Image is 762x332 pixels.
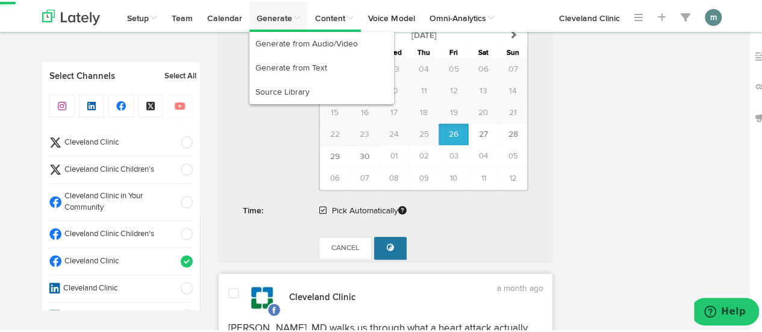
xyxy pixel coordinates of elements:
[439,122,468,143] button: 26
[329,151,339,159] span: 29
[320,166,349,188] button: 06
[42,69,158,81] a: Select Channels
[379,122,409,143] button: 24
[409,143,439,166] button: 02
[164,69,196,81] a: Select All
[390,107,398,115] span: 17
[409,166,439,188] button: 09
[508,128,517,137] span: 28
[498,166,527,188] button: 12
[497,283,543,291] time: a month ago
[419,63,429,72] span: 04
[390,151,398,158] span: 01
[329,128,339,137] span: 22
[349,122,379,143] button: 23
[389,128,399,137] span: 24
[289,291,355,300] strong: Cleveland Clinic
[249,30,394,54] a: Generate from Audio/Video
[469,166,498,188] button: 11
[320,100,349,122] button: 15
[332,198,407,220] label: Pick Automatically
[498,78,527,100] button: 14
[694,296,759,326] iframe: Opens a widget where you can find more information
[508,63,517,72] span: 07
[320,122,349,143] button: 22
[449,151,458,158] span: 03
[478,48,489,55] small: Saturday
[389,173,399,181] span: 08
[439,143,468,166] button: 03
[507,48,519,55] small: Sunday
[349,100,379,122] button: 16
[450,107,458,115] span: 19
[247,281,277,311] img: picture
[439,78,468,100] button: 12
[508,151,517,158] span: 05
[319,235,372,258] a: Cancel
[249,54,394,78] a: Generate from Text
[379,143,409,166] button: 01
[421,85,427,93] span: 11
[479,151,488,158] span: 04
[61,163,173,174] span: Cleveland Clinic Children’s
[705,7,722,24] button: m
[439,57,468,78] button: 05
[243,205,263,213] b: Time:
[379,100,409,122] button: 17
[478,107,489,115] span: 20
[409,57,439,78] button: 04
[479,128,488,137] span: 27
[419,173,429,181] span: 09
[469,57,498,78] button: 06
[329,173,339,181] span: 06
[409,122,439,143] button: 25
[498,100,527,122] button: 21
[479,85,487,93] span: 13
[360,128,369,137] span: 23
[61,136,173,147] span: Cleveland Clinic
[509,173,516,181] span: 12
[498,143,527,166] button: 05
[509,85,517,93] span: 14
[42,8,100,23] img: logo_lately_bg_light.svg
[349,144,379,166] button: 30
[249,78,394,102] a: Source Library
[469,143,498,166] button: 04
[439,166,468,188] button: 10
[331,107,339,115] span: 15
[419,128,429,137] span: 25
[360,107,368,115] span: 16
[419,151,429,158] span: 02
[409,78,439,100] button: 11
[420,107,428,115] span: 18
[409,100,439,122] button: 18
[61,254,173,266] span: Cleveland Clinic
[498,122,527,143] button: 28
[481,173,486,181] span: 11
[359,151,369,159] span: 30
[60,281,173,293] span: Cleveland Clinic
[450,173,457,181] span: 10
[61,189,173,211] span: Cleveland Clinic in Your Community
[469,78,498,100] button: 13
[498,57,527,78] button: 07
[320,144,349,166] button: 29
[349,166,379,188] button: 07
[439,100,468,122] button: 19
[509,107,517,115] span: 21
[469,122,498,143] button: 27
[379,166,409,188] button: 08
[449,48,458,55] small: Friday
[449,63,459,72] span: 05
[417,48,430,55] small: Thursday
[469,100,498,122] button: 20
[267,301,281,315] img: facebook.svg
[449,128,458,137] span: 26
[411,30,437,38] strong: [DATE]
[478,63,489,72] span: 06
[450,85,458,93] span: 12
[360,173,369,181] span: 07
[61,227,173,239] span: Cleveland Clinic Children's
